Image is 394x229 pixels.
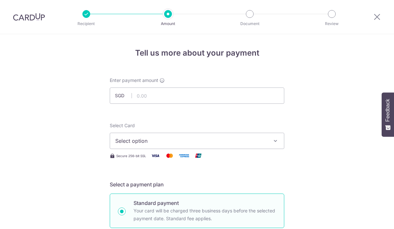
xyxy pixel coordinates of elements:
[13,13,45,21] img: CardUp
[62,20,110,27] p: Recipient
[116,153,146,158] span: Secure 256-bit SSL
[115,137,267,145] span: Select option
[134,207,276,222] p: Your card will be charged three business days before the selected payment date. Standard fee appl...
[115,92,132,99] span: SGD
[177,152,190,160] img: American Express
[144,20,192,27] p: Amount
[226,20,274,27] p: Document
[110,77,158,84] span: Enter payment amount
[110,133,284,149] button: Select option
[134,199,276,207] p: Standard payment
[110,47,284,59] h4: Tell us more about your payment
[192,152,205,160] img: Union Pay
[110,181,284,188] h5: Select a payment plan
[308,20,356,27] p: Review
[382,92,394,137] button: Feedback - Show survey
[110,123,135,128] span: translation missing: en.payables.payment_networks.credit_card.summary.labels.select_card
[110,88,284,104] input: 0.00
[163,152,176,160] img: Mastercard
[149,152,162,160] img: Visa
[385,99,391,122] span: Feedback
